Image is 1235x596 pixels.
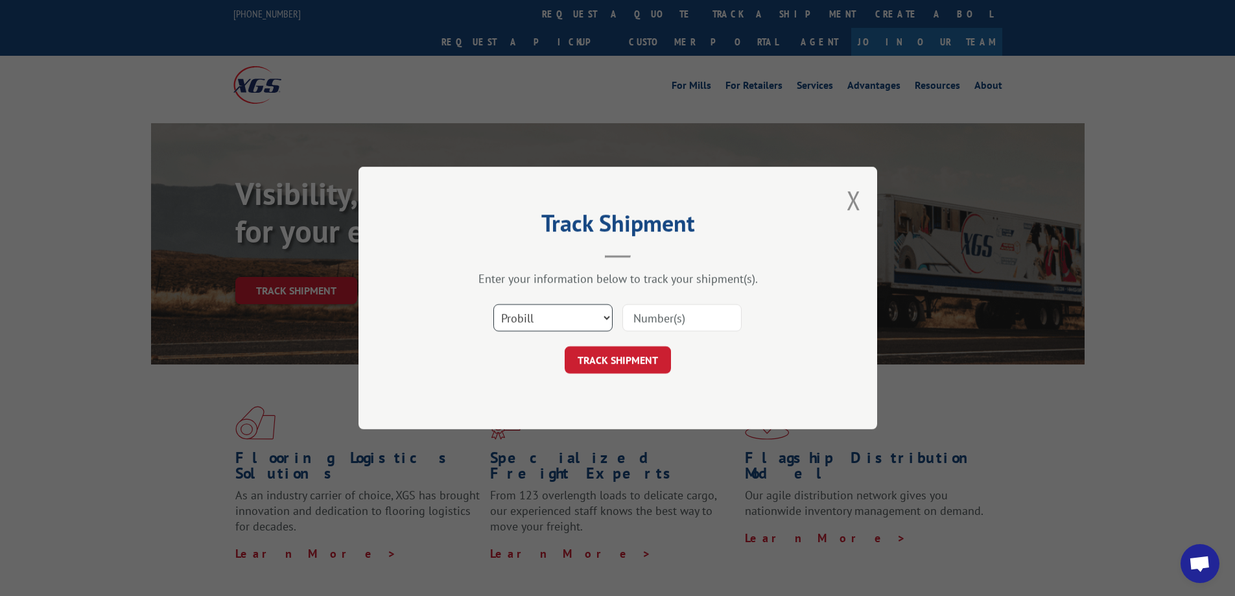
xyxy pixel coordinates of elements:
[565,346,671,374] button: TRACK SHIPMENT
[423,271,812,286] div: Enter your information below to track your shipment(s).
[847,183,861,217] button: Close modal
[423,214,812,239] h2: Track Shipment
[622,304,742,331] input: Number(s)
[1181,544,1219,583] div: Open chat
